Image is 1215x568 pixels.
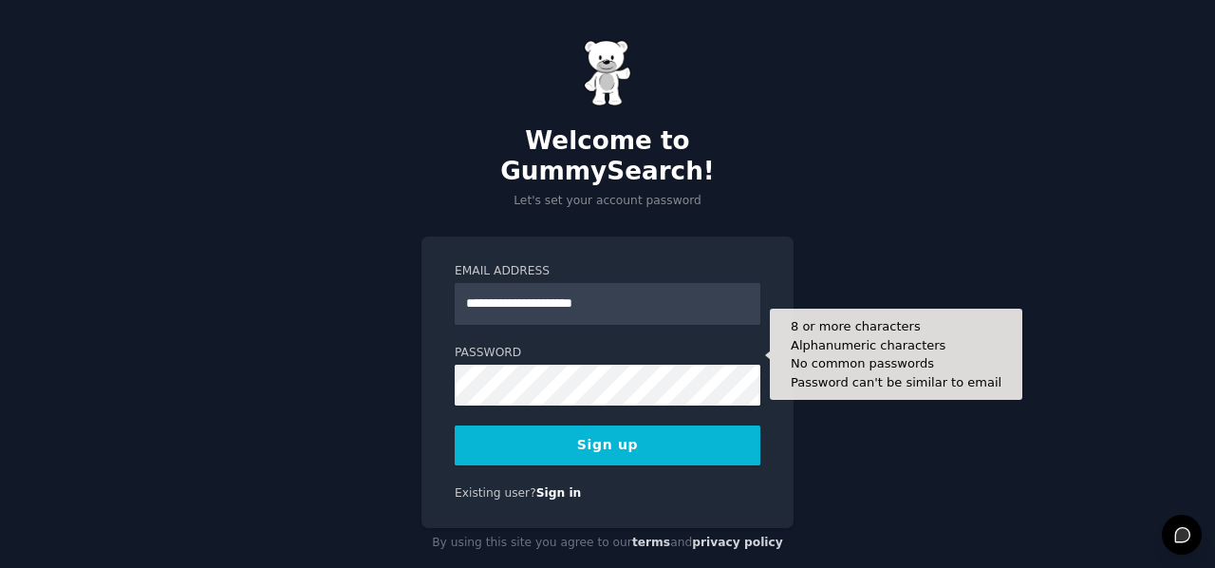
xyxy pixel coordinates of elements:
a: terms [632,536,670,549]
div: By using this site you agree to our and [421,528,794,559]
label: Email Address [455,263,760,280]
label: Password [455,345,760,362]
a: Sign in [536,486,582,500]
a: privacy policy [692,536,783,549]
h2: Welcome to GummySearch! [421,126,794,186]
p: Let's set your account password [421,193,794,210]
span: Existing user? [455,486,536,500]
img: Gummy Bear [584,40,631,106]
button: Sign up [455,426,760,465]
